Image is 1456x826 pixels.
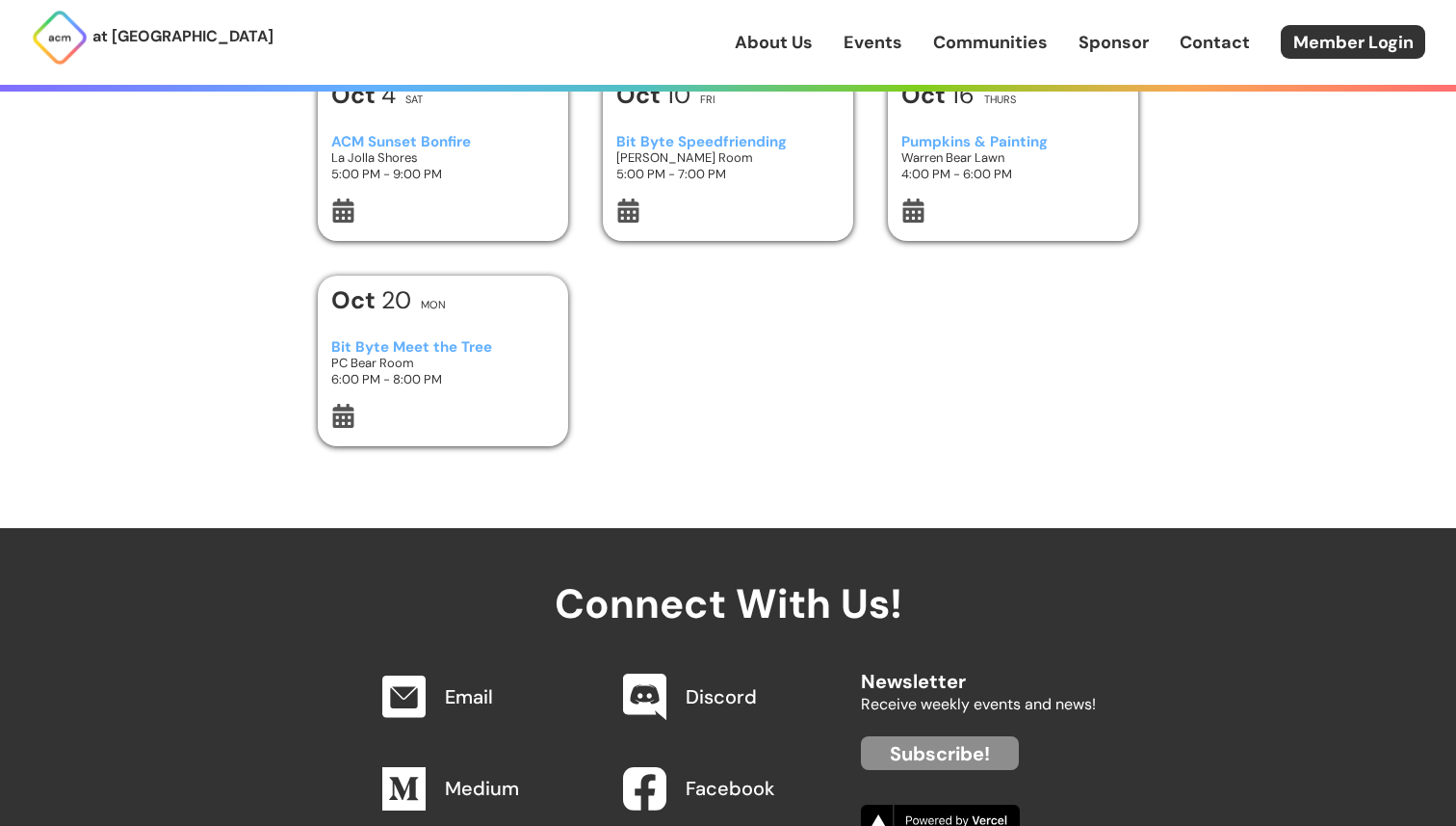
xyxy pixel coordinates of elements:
h3: Warren Bear Lawn [901,149,1126,166]
h3: 4:00 PM - 6:00 PM [901,166,1126,182]
a: at [GEOGRAPHIC_DATA] [31,9,273,67]
h3: 5:00 PM - 9:00 PM [331,166,556,182]
a: Contact [1180,30,1250,55]
h2: Fri [700,94,715,105]
h1: 16 [901,83,975,107]
h1: 4 [331,83,396,107]
h3: [PERSON_NAME] Room [616,149,841,166]
h2: Connect With Us! [360,528,1096,626]
h3: 6:00 PM - 8:00 PM [331,371,556,387]
a: Discord [686,684,757,709]
a: Communities [933,30,1048,55]
h3: Bit Byte Meet the Tree [331,339,556,356]
h2: Sat [405,94,423,105]
h3: Bit Byte Speedfriending [616,134,841,150]
img: Medium [382,767,426,811]
img: ACM Logo [31,9,89,67]
b: Oct [331,284,381,316]
b: Oct [331,79,381,111]
a: Medium [445,776,519,801]
b: Oct [901,79,951,111]
img: Discord [623,674,666,722]
h3: PC Bear Room [331,355,556,371]
a: Member Login [1281,25,1425,59]
b: Oct [616,79,666,111]
p: at [GEOGRAPHIC_DATA] [92,24,273,49]
h2: Newsletter [861,652,1096,692]
h2: Mon [421,300,446,310]
h3: 5:00 PM - 7:00 PM [616,166,841,182]
img: Email [382,676,426,718]
a: Email [445,684,493,709]
a: Events [844,30,902,55]
img: Facebook [623,767,666,811]
a: About Us [735,30,813,55]
p: Receive weekly events and news! [861,692,1096,717]
a: Subscribe! [861,736,1019,770]
h2: Thurs [984,94,1016,105]
h3: Pumpkins & Painting [901,134,1126,150]
h3: ACM Sunset Bonfire [331,134,556,150]
h1: 10 [616,83,690,107]
h1: 20 [331,288,411,312]
h3: La Jolla Shores [331,149,556,166]
a: Facebook [686,776,775,801]
a: Sponsor [1079,30,1149,55]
